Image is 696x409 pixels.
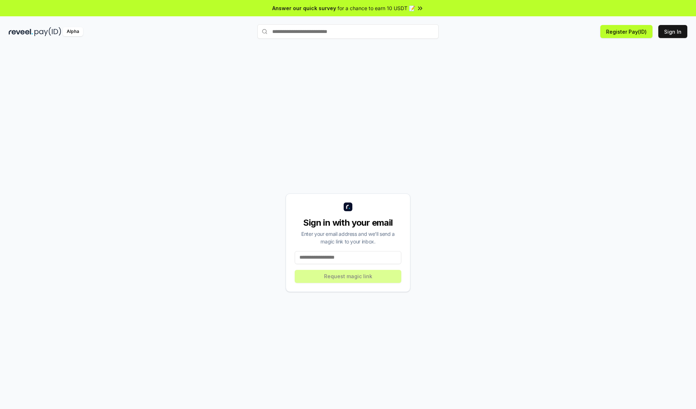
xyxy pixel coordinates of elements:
div: Enter your email address and we’ll send a magic link to your inbox. [295,230,401,245]
div: Sign in with your email [295,217,401,229]
img: logo_small [344,203,352,211]
img: pay_id [34,27,61,36]
div: Alpha [63,27,83,36]
img: reveel_dark [9,27,33,36]
span: for a chance to earn 10 USDT 📝 [337,4,415,12]
button: Sign In [658,25,687,38]
span: Answer our quick survey [272,4,336,12]
button: Register Pay(ID) [600,25,652,38]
